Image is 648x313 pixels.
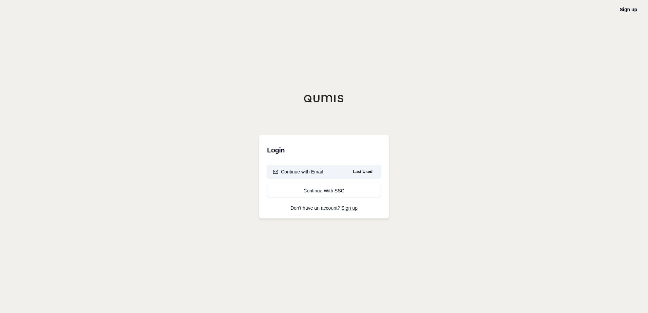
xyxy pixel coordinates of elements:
[304,95,344,103] img: Qumis
[267,206,381,210] p: Don't have an account?
[267,184,381,197] a: Continue With SSO
[267,143,381,157] h3: Login
[273,187,375,194] div: Continue With SSO
[267,165,381,179] button: Continue with EmailLast Used
[620,7,637,12] a: Sign up
[342,205,358,211] a: Sign up
[273,168,323,175] div: Continue with Email
[350,168,375,176] span: Last Used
